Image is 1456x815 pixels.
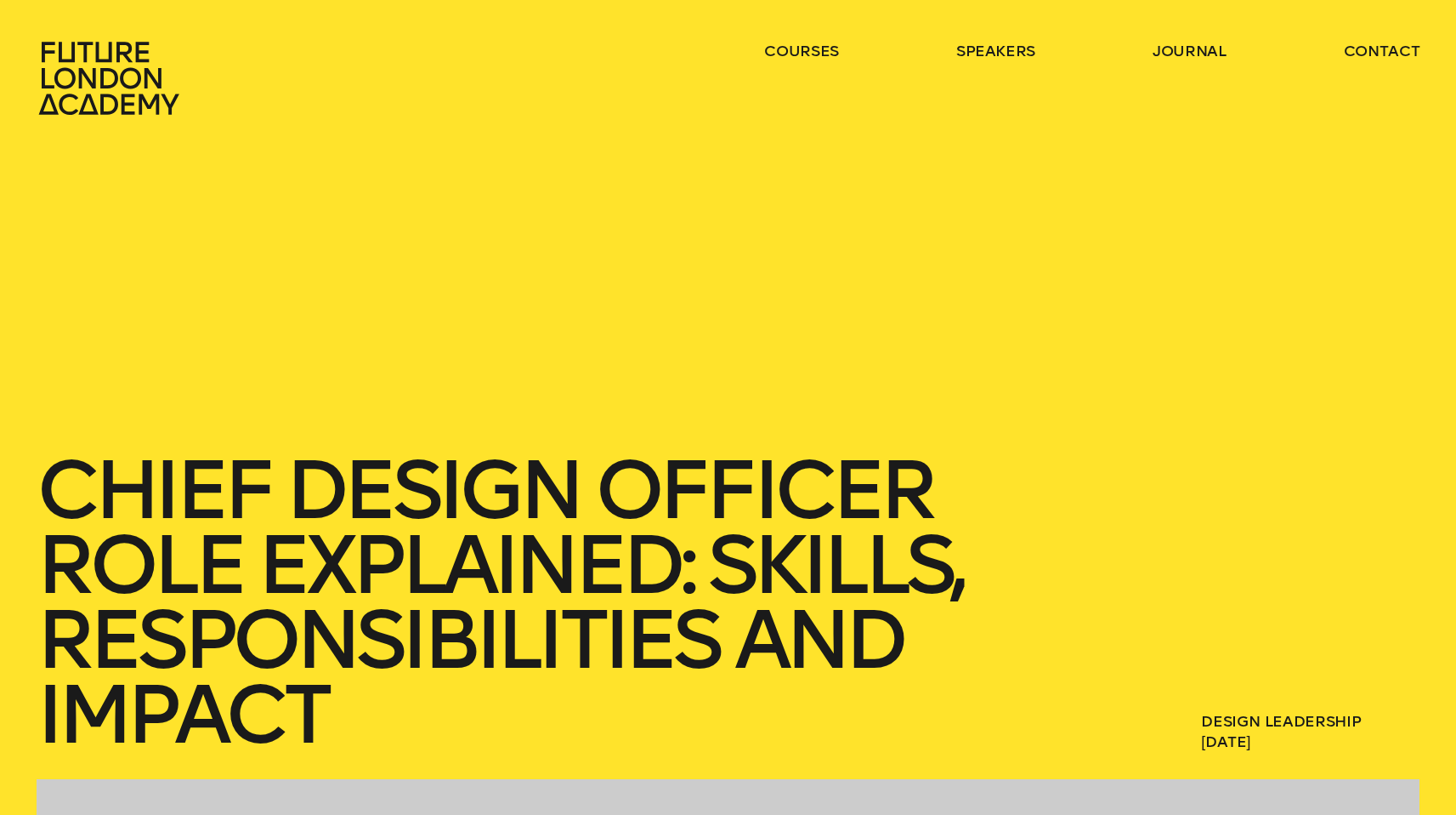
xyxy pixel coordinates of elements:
[37,453,1056,752] h1: Chief Design Officer Role Explained: Skills, Responsibilities and Impact
[1201,732,1419,752] span: [DATE]
[1153,41,1227,61] a: journal
[1344,41,1420,61] a: contact
[956,41,1035,61] a: speakers
[764,41,839,61] a: courses
[1201,712,1361,731] a: Design Leadership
